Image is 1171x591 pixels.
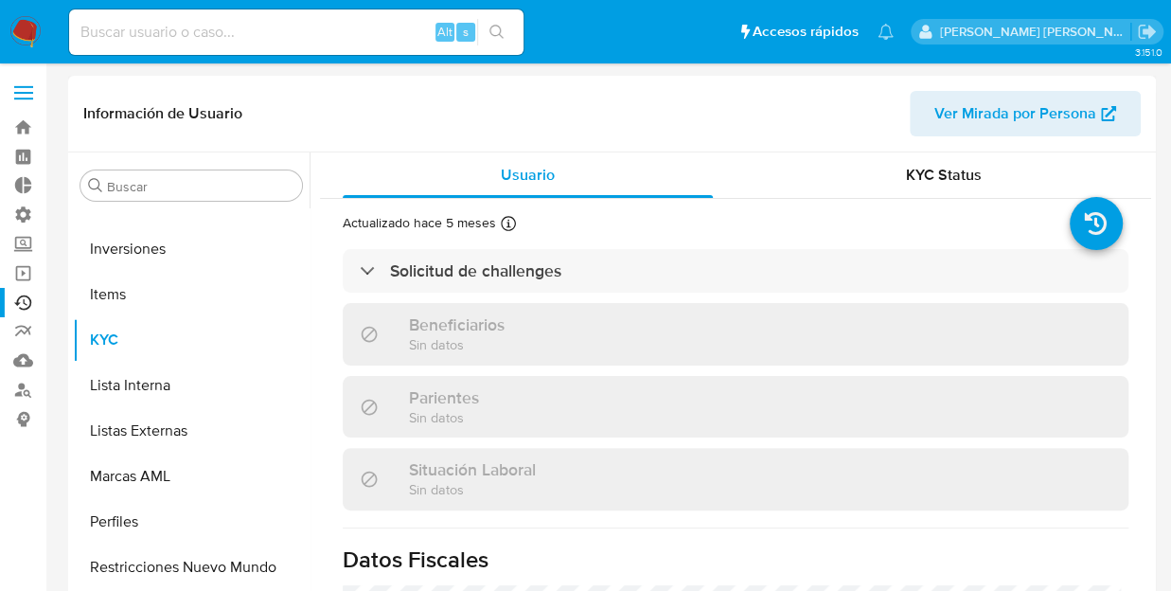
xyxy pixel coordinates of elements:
a: Salir [1137,22,1157,42]
button: Marcas AML [73,454,310,499]
span: s [463,23,469,41]
button: Listas Externas [73,408,310,454]
h1: Información de Usuario [83,104,242,123]
a: Notificaciones [878,24,894,40]
button: search-icon [477,19,516,45]
div: BeneficiariosSin datos [343,303,1128,365]
h3: Beneficiarios [409,314,505,335]
span: Accesos rápidos [753,22,859,42]
button: KYC [73,317,310,363]
button: Buscar [88,178,103,193]
div: Solicitud de challenges [343,249,1128,293]
p: maria.lavizzari@mercadolibre.com [940,23,1131,41]
span: Ver Mirada por Persona [934,91,1096,136]
input: Buscar usuario o caso... [69,20,523,45]
span: Usuario [501,164,555,186]
button: Inversiones [73,226,310,272]
button: Restricciones Nuevo Mundo [73,545,310,590]
h3: Solicitud de challenges [390,260,561,281]
span: KYC Status [906,164,982,186]
div: Situación LaboralSin datos [343,448,1128,510]
button: Lista Interna [73,363,310,408]
button: Ver Mirada por Persona [910,91,1141,136]
div: ParientesSin datos [343,376,1128,438]
button: Items [73,272,310,317]
p: Sin datos [409,408,479,426]
span: Alt [437,23,452,41]
input: Buscar [107,178,294,195]
p: Sin datos [409,480,536,498]
h3: Parientes [409,387,479,408]
h3: Situación Laboral [409,459,536,480]
p: Sin datos [409,335,505,353]
button: Perfiles [73,499,310,545]
p: Actualizado hace 5 meses [343,214,496,232]
h1: Datos Fiscales [343,546,1128,574]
